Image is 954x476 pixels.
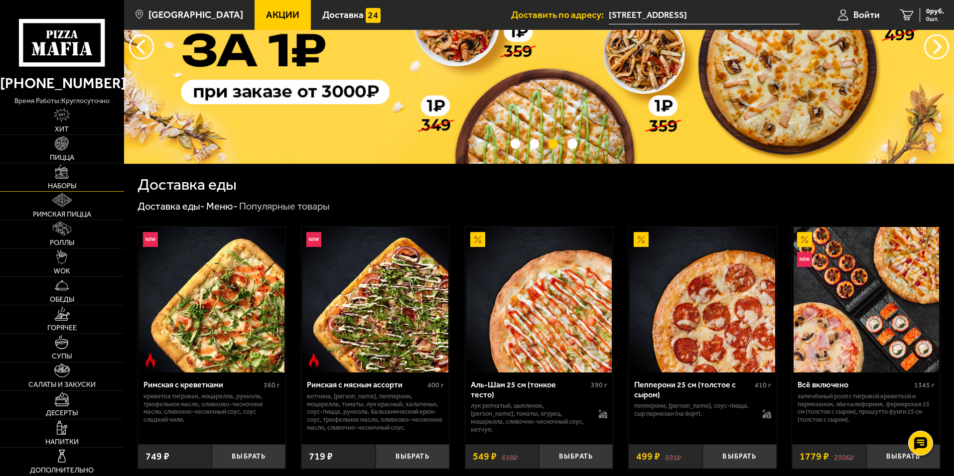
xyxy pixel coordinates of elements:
span: Пицца [50,154,74,161]
s: 618 ₽ [502,452,518,462]
img: Акционный [470,232,485,247]
span: Супы [52,353,72,360]
p: пепперони, [PERSON_NAME], соус-пицца, сыр пармезан (на борт). [634,402,752,418]
img: Новинка [797,252,812,267]
div: Популярные товары [239,200,330,213]
img: Пепперони 25 см (толстое с сыром) [630,227,775,372]
div: Римская с мясным ассорти [307,380,425,389]
span: Наборы [48,183,76,190]
span: 0 руб. [926,8,944,15]
div: Пепперони 25 см (толстое с сыром) [634,380,752,399]
a: НовинкаОстрое блюдоРимская с креветками [138,227,286,372]
p: креветка тигровая, моцарелла, руккола, трюфельное масло, оливково-чесночное масло, сливочно-чесно... [143,392,280,424]
a: Меню- [206,200,238,212]
span: Горячее [47,325,77,332]
span: Доставка [322,10,364,19]
span: Доставить по адресу: [511,10,609,19]
button: предыдущий [924,34,949,59]
button: точки переключения [511,139,520,148]
s: 591 ₽ [665,452,681,462]
span: 749 ₽ [145,452,169,462]
p: лук репчатый, цыпленок, [PERSON_NAME], томаты, огурец, моцарелла, сливочно-чесночный соус, кетчуп. [471,402,589,434]
span: 549 ₽ [473,452,497,462]
input: Ваш адрес доставки [609,6,800,24]
span: Акции [266,10,299,19]
span: Десерты [46,410,78,417]
img: Острое блюдо [143,353,158,368]
span: 390 г [591,381,607,389]
span: 0 шт. [926,16,944,22]
button: точки переключения [530,139,539,148]
span: Салаты и закуски [28,381,96,388]
span: Обеды [50,296,74,303]
span: Римская пицца [33,211,91,218]
img: Акционный [797,232,812,247]
div: Всё включено [798,380,912,389]
h1: Доставка еды [137,177,237,193]
img: Акционный [634,232,649,247]
span: 1779 ₽ [800,452,829,462]
div: Римская с креветками [143,380,262,389]
button: Выбрать [212,444,285,469]
span: Напитки [45,439,79,446]
img: Римская с креветками [139,227,284,372]
span: 400 г [427,381,444,389]
img: 15daf4d41897b9f0e9f617042186c801.svg [366,8,381,23]
s: 2306 ₽ [834,452,854,462]
img: Всё включено [794,227,939,372]
span: Хит [55,126,69,133]
button: следующий [129,34,154,59]
a: АкционныйАль-Шам 25 см (тонкое тесто) [465,227,613,372]
span: Роллы [50,239,74,246]
img: Новинка [143,232,158,247]
a: НовинкаОстрое блюдоРимская с мясным ассорти [301,227,449,372]
a: АкционныйПепперони 25 см (толстое с сыром) [629,227,777,372]
span: Дополнительно [30,467,94,474]
a: Доставка еды- [137,200,205,212]
img: Новинка [306,232,321,247]
button: точки переключения [548,139,558,148]
a: АкционныйНовинкаВсё включено [792,227,940,372]
button: точки переключения [567,139,577,148]
p: Запечённый ролл с тигровой креветкой и пармезаном, Эби Калифорния, Фермерская 25 см (толстое с сы... [798,392,935,424]
img: Острое блюдо [306,353,321,368]
span: [GEOGRAPHIC_DATA] [148,10,243,19]
button: Выбрать [376,444,449,469]
img: Римская с мясным ассорти [302,227,448,372]
span: WOK [54,268,70,275]
span: 1345 г [914,381,935,389]
span: Войти [853,10,880,19]
img: Аль-Шам 25 см (тонкое тесто) [466,227,612,372]
span: 719 ₽ [309,452,333,462]
button: Выбрать [539,444,613,469]
button: Выбрать [702,444,776,469]
button: Выбрать [866,444,940,469]
span: 499 ₽ [636,452,660,462]
div: Аль-Шам 25 см (тонкое тесто) [471,380,589,399]
span: 410 г [755,381,771,389]
p: ветчина, [PERSON_NAME], пепперони, моцарелла, томаты, лук красный, халапеньо, соус-пицца, руккола... [307,392,444,432]
span: 360 г [264,381,280,389]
